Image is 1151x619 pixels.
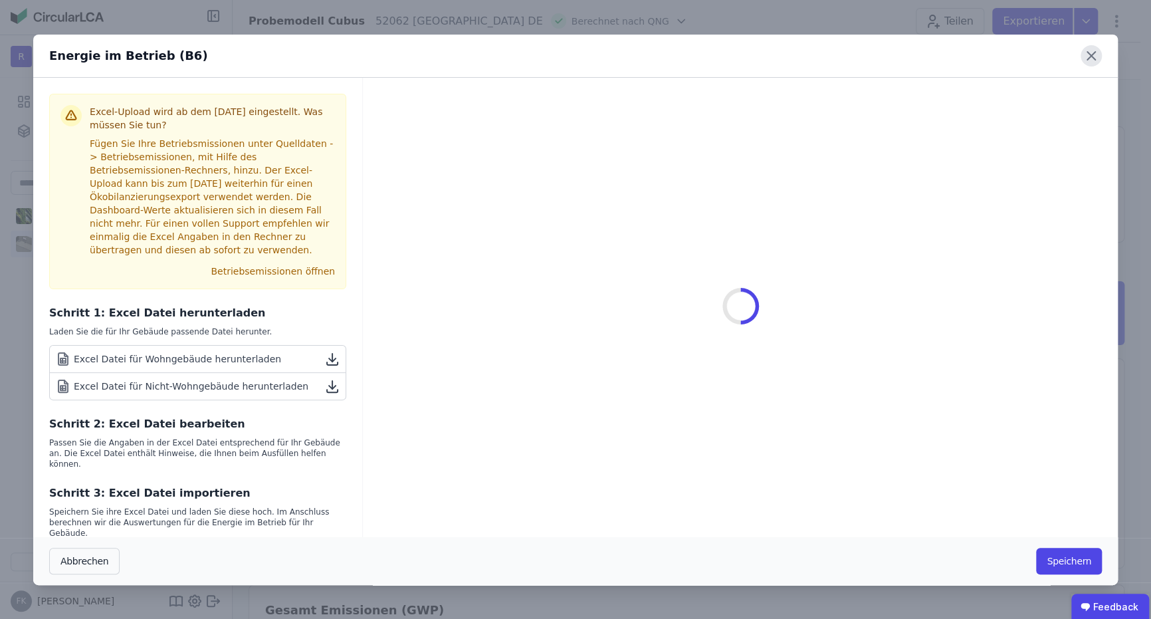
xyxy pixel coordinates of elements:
[50,346,346,373] a: Excel Datei für Wohngebäude herunterladen
[1036,548,1102,574] button: Speichern
[49,326,346,337] div: Laden Sie die für Ihr Gebäude passende Datei herunter.
[49,416,346,432] div: Schritt 2: Excel Datei bearbeiten
[49,437,346,469] div: Passen Sie die Angaben in der Excel Datei entsprechend für Ihr Gebäude an. Die Excel Datei enthäl...
[49,548,120,574] button: Abbrechen
[90,105,335,137] h3: Excel-Upload wird ab dem [DATE] eingestellt. Was müssen Sie tun?
[90,137,335,262] div: Fügen Sie Ihre Betriebsmissionen unter Quelldaten -> Betriebsemissionen, mit Hilfe des Betriebsem...
[49,485,346,501] div: Schritt 3: Excel Datei importieren
[55,351,281,367] div: Excel Datei für Wohngebäude herunterladen
[49,507,346,539] div: Speichern Sie ihre Excel Datei und laden Sie diese hoch. Im Anschluss berechnen wir die Auswertun...
[205,261,340,282] button: Betriebsemissionen öffnen
[49,305,346,321] div: Schritt 1: Excel Datei herunterladen
[55,378,308,394] div: Excel Datei für Nicht-Wohngebäude herunterladen
[50,373,346,400] a: Excel Datei für Nicht-Wohngebäude herunterladen
[49,47,208,65] div: Energie im Betrieb (B6)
